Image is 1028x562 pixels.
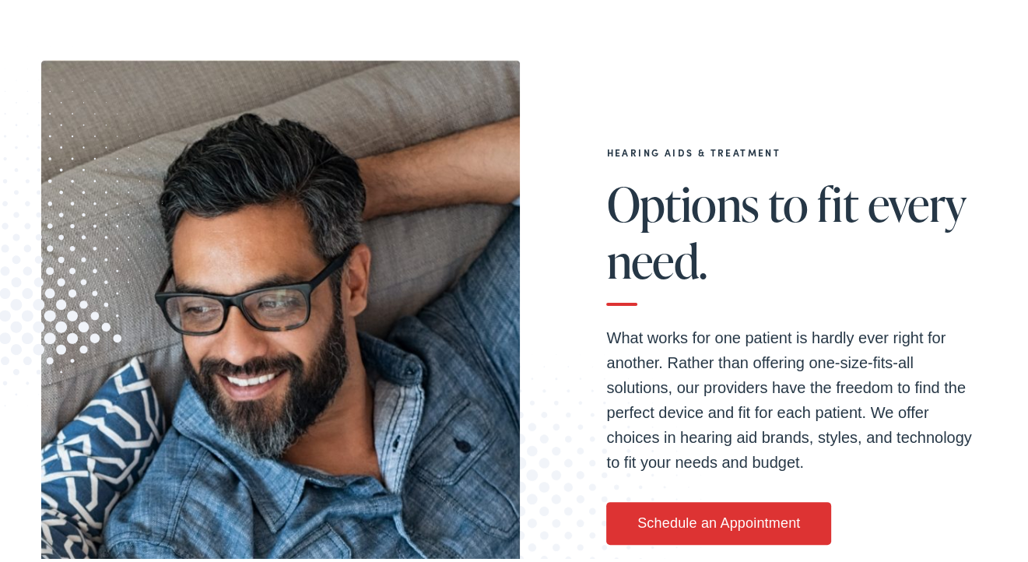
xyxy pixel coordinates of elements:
span: to [768,175,809,227]
span: every [868,175,967,227]
h2: Hearing Aids & Treatment [606,144,980,155]
p: What works for one patient is hardly ever right for another. Rather than offering one-size-fits-a... [606,322,980,472]
span: fit [817,175,858,227]
a: Schedule an Appointment [606,499,830,543]
span: need. [606,232,707,283]
span: Options [606,175,759,227]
